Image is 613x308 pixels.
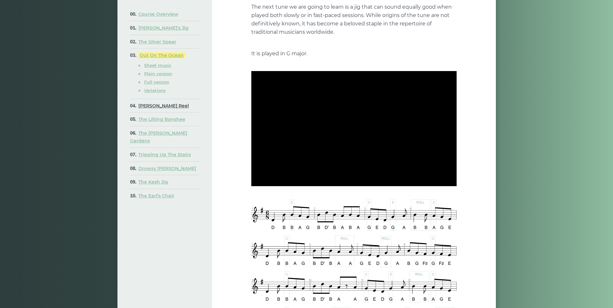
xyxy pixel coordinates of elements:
a: Drowsy [PERSON_NAME] [138,166,196,171]
a: Full version [144,79,169,85]
a: The Lilting Banshee [138,116,185,122]
a: [PERSON_NAME]’s Jig [138,25,189,31]
a: The Kesh Jig [138,179,168,185]
p: The next tune we are going to learn is a jig that can sound equally good when played both slowly ... [251,3,457,36]
a: Sheet music [144,63,172,68]
a: The [PERSON_NAME] Gardens [130,130,187,144]
p: It is played in G major. [251,50,457,58]
a: Variations [144,88,166,93]
a: Course Overview [138,11,178,17]
a: The Silver Spear [138,39,176,45]
a: Plain version [144,71,172,76]
a: The Earl’s Chair [138,193,174,199]
a: Tripping Up The Stairs [138,152,191,158]
a: Out On The Ocean [138,52,185,58]
a: [PERSON_NAME] Reel [138,103,189,109]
